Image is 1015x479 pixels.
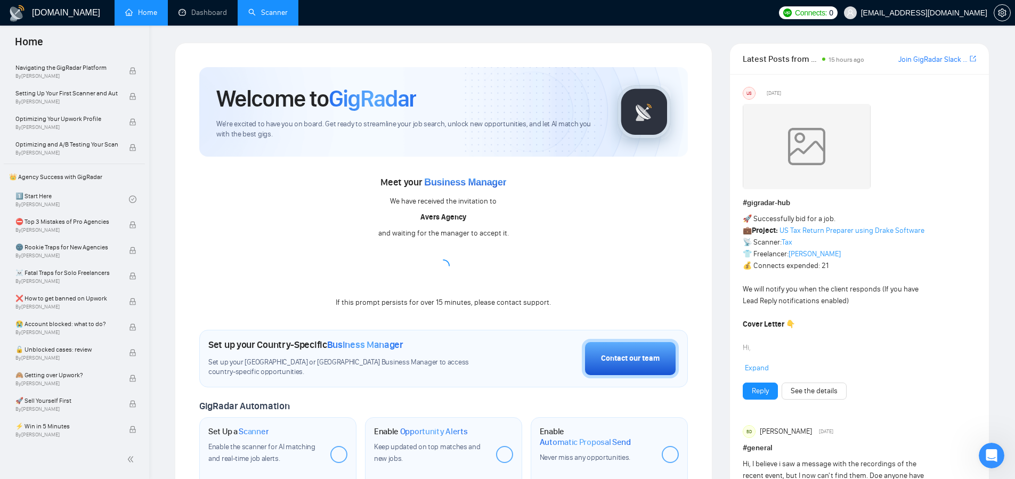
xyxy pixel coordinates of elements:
span: lock [129,375,136,382]
span: 0 [829,7,833,19]
span: Optimizing Your Upwork Profile [15,113,118,124]
div: and waiting for the manager to accept it. [378,228,509,239]
span: Navigating the GigRadar Platform [15,62,118,73]
span: setting [994,9,1010,17]
img: logo [9,5,26,22]
span: By [PERSON_NAME] [15,227,118,233]
span: Never miss any opportunities. [540,453,630,462]
span: lock [129,144,136,151]
span: 😭 Account blocked: what to do? [15,319,118,329]
span: By [PERSON_NAME] [15,432,118,438]
span: ❌ How to get banned on Upwork [15,293,118,304]
span: By [PERSON_NAME] [15,380,118,387]
div: Contact our team [601,353,660,364]
h1: Enable [540,426,653,447]
a: setting [994,9,1011,17]
a: Join GigRadar Slack Community [898,54,968,66]
span: By [PERSON_NAME] [15,278,118,285]
a: homeHome [125,8,157,17]
span: Latest Posts from the GigRadar Community [743,52,819,66]
span: Connects: [795,7,827,19]
span: GigRadar Automation [199,400,289,412]
span: Optimizing and A/B Testing Your Scanner for Better Results [15,139,118,150]
img: weqQh+iSagEgQAAAABJRU5ErkJggg== [743,104,871,189]
span: 🙈 Getting over Upwork? [15,370,118,380]
span: By [PERSON_NAME] [15,406,118,412]
span: 15 hours ago [829,56,864,63]
span: Set up your [GEOGRAPHIC_DATA] or [GEOGRAPHIC_DATA] Business Manager to access country-specific op... [208,358,491,378]
button: Reply [743,383,778,400]
div: US [743,87,755,99]
span: lock [129,272,136,280]
span: lock [129,67,136,75]
span: Opportunity Alerts [400,426,468,437]
span: 🚀 Sell Yourself First [15,395,118,406]
span: By [PERSON_NAME] [15,355,118,361]
span: By [PERSON_NAME] [15,304,118,310]
span: By [PERSON_NAME] [15,253,118,259]
div: We have received the invitation to [390,196,497,207]
span: We're excited to have you on board. Get ready to streamline your job search, unlock new opportuni... [216,119,600,140]
a: See the details [791,385,838,397]
span: lock [129,349,136,356]
a: searchScanner [248,8,288,17]
span: By [PERSON_NAME] [15,73,118,79]
h1: Set up your Country-Specific [208,339,403,351]
h1: Set Up a [208,426,269,437]
span: lock [129,93,136,100]
span: lock [129,323,136,331]
span: ⛔ Top 3 Mistakes of Pro Agencies [15,216,118,227]
h1: Welcome to [216,84,416,113]
span: 🔓 Unblocked cases: review [15,344,118,355]
span: lock [129,247,136,254]
span: check-circle [129,196,136,203]
button: Contact our team [582,339,679,378]
span: 🌚 Rookie Traps for New Agencies [15,242,118,253]
span: lock [129,298,136,305]
h1: # general [743,442,976,454]
button: See the details [782,383,847,400]
span: ⚡ Win in 5 Minutes [15,421,118,432]
span: lock [129,400,136,408]
span: By [PERSON_NAME] [15,329,118,336]
span: 👑 Agency Success with GigRadar [5,166,144,188]
button: setting [994,4,1011,21]
iframe: Intercom live chat [979,443,1004,468]
a: 1️⃣ Start HereBy[PERSON_NAME] [15,188,129,211]
span: Setting Up Your First Scanner and Auto-Bidder [15,88,118,99]
span: double-left [127,454,137,465]
a: Reply [752,385,769,397]
span: user [847,9,854,17]
span: lock [129,426,136,433]
h1: # gigradar-hub [743,197,976,209]
a: US Tax Return Preparer using Drake Software [779,226,924,235]
span: Business Manager [424,177,506,188]
span: Scanner [239,426,269,437]
strong: Project: [752,226,778,235]
span: Expand [745,363,769,372]
span: lock [129,118,136,126]
h1: Enable [374,426,468,437]
span: export [970,54,976,63]
span: Enable the scanner for AI matching and real-time job alerts. [208,442,315,463]
span: By [PERSON_NAME] [15,99,118,105]
span: loading [436,259,450,273]
span: lock [129,221,136,229]
div: BD [743,426,755,437]
span: [DATE] [767,88,781,98]
span: GigRadar [329,84,416,113]
span: Meet your [380,176,506,188]
img: upwork-logo.png [783,9,792,17]
span: By [PERSON_NAME] [15,150,118,156]
b: Avers Agency [420,213,466,222]
span: Automatic Proposal Send [540,437,631,448]
a: Tax [782,238,792,247]
span: Business Manager [327,339,403,351]
span: [PERSON_NAME] [760,426,812,437]
span: ☠️ Fatal Traps for Solo Freelancers [15,267,118,278]
span: By [PERSON_NAME] [15,124,118,131]
span: Keep updated on top matches and new jobs. [374,442,481,463]
span: [DATE] [819,427,833,436]
img: gigradar-logo.png [618,85,671,139]
div: If this prompt persists for over 15 minutes, please contact support. [336,297,551,308]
